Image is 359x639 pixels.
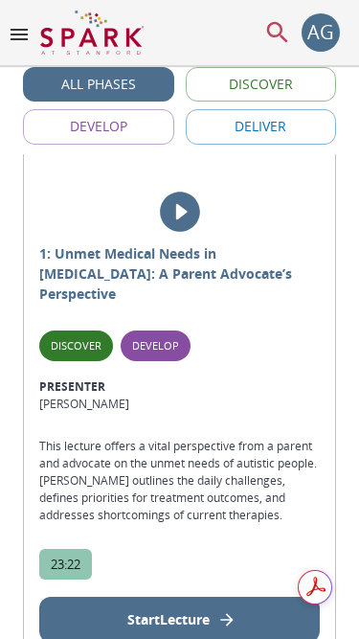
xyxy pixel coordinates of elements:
[302,13,340,52] button: account of current user
[39,338,113,353] span: Discover
[302,13,340,52] div: AG
[8,23,31,52] button: menu
[39,378,320,413] p: [PERSON_NAME]
[121,338,191,353] span: Develop
[148,180,212,243] button: play
[39,438,320,524] p: This lecture offers a vital perspective from a parent and advocate on the unmet needs of autistic...
[40,10,144,56] img: Logo of SPARK at Stanford
[186,67,337,103] button: Discover
[263,18,292,47] button: menu
[39,378,105,395] b: PRESENTER
[39,556,92,573] span: 23:22
[186,110,337,146] button: Deliver
[23,110,174,146] button: Develop
[23,67,174,103] button: All Phases
[127,609,210,629] p: Start Lecture
[39,243,320,306] p: 1: Unmet Medical Needs in [MEDICAL_DATA]: A Parent Advocate’s Perspective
